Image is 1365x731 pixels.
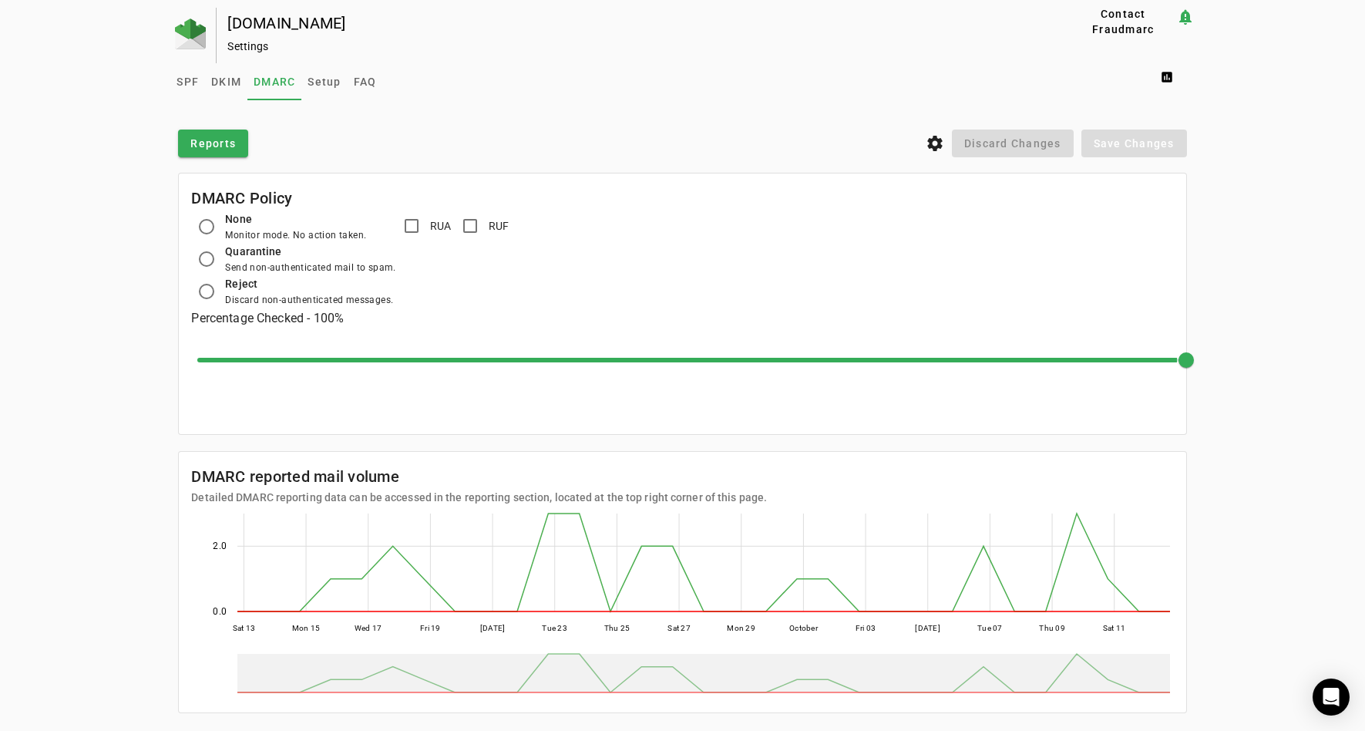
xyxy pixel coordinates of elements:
[1077,6,1170,37] span: Contact Fraudmarc
[728,624,756,632] text: Mon 29
[668,624,691,632] text: Sat 27
[225,260,395,275] div: Send non-authenticated mail to spam.
[175,19,206,49] img: Fraudmarc Logo
[225,227,366,243] div: Monitor mode. No action taken.
[197,342,1179,379] mat-slider: Percent
[916,624,941,632] text: [DATE]
[178,130,248,157] button: Reports
[1040,624,1066,632] text: Thu 09
[301,63,347,100] a: Setup
[789,624,819,632] text: October
[480,624,506,632] text: [DATE]
[348,63,383,100] a: FAQ
[856,624,876,632] text: Fri 03
[205,63,247,100] a: DKIM
[543,624,568,632] text: Tue 23
[926,134,944,153] i: settings
[978,624,1004,632] text: Tue 07
[254,76,295,87] span: DMARC
[486,218,509,234] label: RUF
[191,186,292,211] mat-card-title: DMARC Policy
[213,606,227,617] text: 0.0
[427,218,452,234] label: RUA
[1103,624,1126,632] text: Sat 11
[225,275,393,292] div: Reject
[355,624,382,632] text: Wed 17
[604,624,630,632] text: Thu 25
[191,308,1173,329] h3: Percentage Checked - 100%
[227,39,1020,54] div: Settings
[308,76,341,87] span: Setup
[354,76,377,87] span: FAQ
[170,63,205,100] a: SPF
[225,211,366,227] div: None
[421,624,442,632] text: Fri 19
[213,541,227,551] text: 2.0
[1071,8,1176,35] button: Contact Fraudmarc
[1176,8,1195,26] mat-icon: notification_important
[225,292,393,308] div: Discard non-authenticated messages.
[247,63,301,100] a: DMARC
[191,464,767,489] mat-card-title: DMARC reported mail volume
[227,15,1020,31] div: [DOMAIN_NAME]
[233,624,256,632] text: Sat 13
[211,76,241,87] span: DKIM
[292,624,321,632] text: Mon 15
[225,243,395,260] div: Quarantine
[190,136,236,151] span: Reports
[177,76,199,87] span: SPF
[1313,679,1350,716] div: Open Intercom Messenger
[191,489,767,506] mat-card-subtitle: Detailed DMARC reporting data can be accessed in the reporting section, located at the top right ...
